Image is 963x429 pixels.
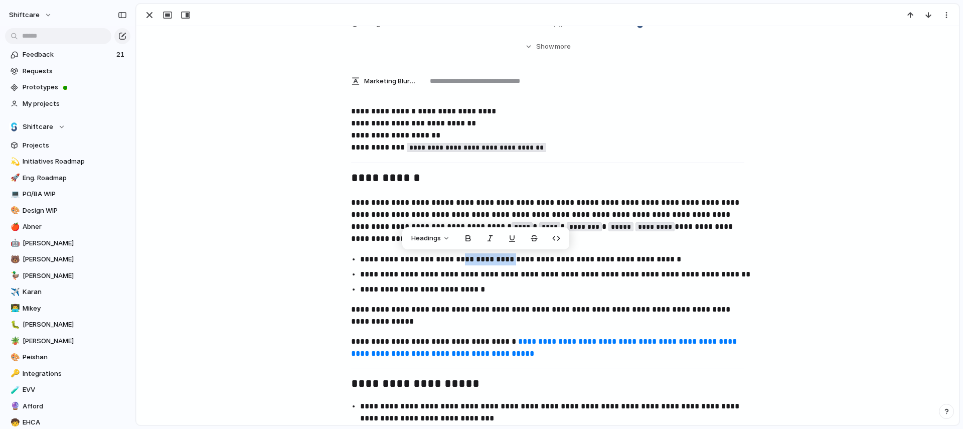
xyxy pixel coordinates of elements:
[23,189,127,199] span: PO/BA WIP
[5,80,130,95] a: Prototypes
[5,301,130,316] a: 👨‍💻Mikey
[5,382,130,397] a: 🧪EVV
[9,352,19,362] button: 🎨
[11,205,18,216] div: 🎨
[11,400,18,412] div: 🔮
[11,270,18,281] div: 🦆
[9,369,19,379] button: 🔑
[9,222,19,232] button: 🍎
[11,335,18,347] div: 🪴
[9,10,40,20] span: shiftcare
[23,222,127,232] span: Abner
[23,50,113,60] span: Feedback
[23,369,127,379] span: Integrations
[23,238,127,248] span: [PERSON_NAME]
[9,157,19,167] button: 💫
[23,99,127,109] span: My projects
[23,385,127,395] span: EVV
[9,173,19,183] button: 🚀
[5,252,130,267] a: 🐻[PERSON_NAME]
[9,189,19,199] button: 💻
[11,172,18,184] div: 🚀
[11,189,18,200] div: 💻
[116,50,126,60] span: 21
[23,336,127,346] span: [PERSON_NAME]
[5,154,130,169] a: 💫Initiatives Roadmap
[23,304,127,314] span: Mikey
[11,384,18,396] div: 🧪
[5,96,130,111] a: My projects
[5,119,130,134] button: Shiftcare
[23,401,127,411] span: Afford
[23,352,127,362] span: Peishan
[9,336,19,346] button: 🪴
[5,171,130,186] a: 🚀Eng. Roadmap
[11,417,18,428] div: 🧒
[23,82,127,92] span: Prototypes
[5,317,130,332] a: 🐛[PERSON_NAME]
[23,157,127,167] span: Initiatives Roadmap
[351,38,744,56] button: Showmore
[23,173,127,183] span: Eng. Roadmap
[9,417,19,427] button: 🧒
[9,385,19,395] button: 🧪
[555,42,571,52] span: more
[11,319,18,331] div: 🐛
[5,64,130,79] a: Requests
[9,206,19,216] button: 🎨
[9,287,19,297] button: ✈️
[9,271,19,281] button: 🦆
[11,254,18,265] div: 🐻
[9,401,19,411] button: 🔮
[9,320,19,330] button: 🐛
[23,417,127,427] span: EHCA
[23,206,127,216] span: Design WIP
[11,368,18,379] div: 🔑
[23,320,127,330] span: [PERSON_NAME]
[23,254,127,264] span: [PERSON_NAME]
[364,76,415,86] span: Marketing Blurb (15-20 Words)
[5,268,130,283] a: 🦆[PERSON_NAME]
[411,233,441,243] span: Headings
[9,304,19,314] button: 👨‍💻
[536,42,554,52] span: Show
[23,271,127,281] span: [PERSON_NAME]
[11,352,18,363] div: 🎨
[405,230,456,246] button: Headings
[5,203,130,218] a: 🎨Design WIP
[5,138,130,153] a: Projects
[11,287,18,298] div: ✈️
[11,156,18,168] div: 💫
[23,287,127,297] span: Karan
[9,254,19,264] button: 🐻
[11,237,18,249] div: 🤖
[5,187,130,202] a: 💻PO/BA WIP
[5,366,130,381] a: 🔑Integrations
[5,47,130,62] a: Feedback21
[5,350,130,365] a: 🎨Peishan
[5,334,130,349] a: 🪴[PERSON_NAME]
[5,7,57,23] button: shiftcare
[5,399,130,414] a: 🔮Afford
[5,219,130,234] a: 🍎Abner
[11,303,18,314] div: 👨‍💻
[23,140,127,151] span: Projects
[5,236,130,251] a: 🤖[PERSON_NAME]
[23,122,53,132] span: Shiftcare
[5,284,130,300] a: ✈️Karan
